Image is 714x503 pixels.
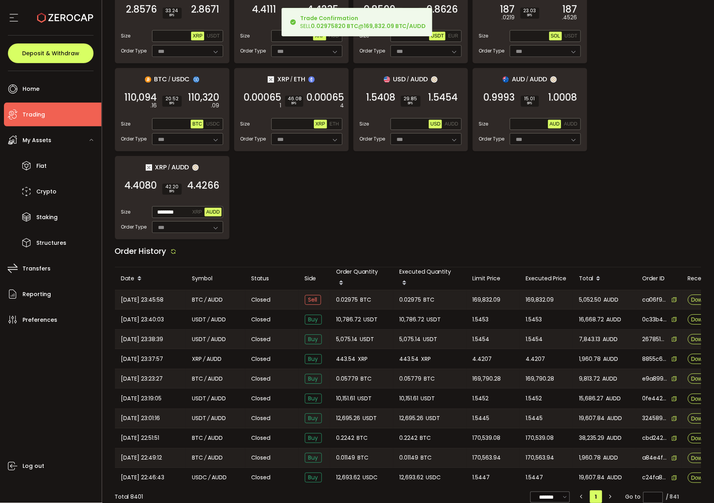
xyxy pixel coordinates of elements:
[146,164,152,171] img: xrp_portfolio.png
[121,473,165,482] span: [DATE] 22:46:43
[121,394,162,403] span: [DATE] 23:19:05
[524,8,536,13] span: 23.03
[400,394,419,403] span: 10,151.61
[364,315,378,324] span: USDT
[305,295,321,305] span: Sell
[360,335,374,344] span: USDT
[192,209,202,215] span: XRP
[393,74,406,84] span: USD
[579,434,605,443] span: 38,235.29
[192,295,203,304] span: BTC
[643,394,668,403] span: 0fe442ad-cd3b-4990-9349-f5898e6eb4a0
[166,13,178,18] i: BPS
[192,374,203,383] span: BTC
[579,315,604,324] span: 16,668.72
[330,267,393,290] div: Order Quantity
[621,418,714,503] iframe: Chat Widget
[168,164,171,171] em: /
[192,414,207,423] span: USDT
[169,76,171,83] em: /
[121,315,164,324] span: [DATE] 23:40:03
[445,121,458,127] span: AUDD
[36,186,56,197] span: Crypto
[305,413,322,423] span: Buy
[172,74,190,84] span: USDC
[188,94,220,101] span: 110,320
[211,394,226,403] span: AUDD
[404,101,417,106] i: BPS
[36,237,66,249] span: Structures
[205,208,221,216] button: AUDD
[423,335,438,344] span: USDT
[121,208,131,216] span: Size
[336,295,358,304] span: 0.02975
[115,246,167,257] span: Order History
[336,315,361,324] span: 10,786.72
[526,335,543,344] span: 1.5454
[280,101,282,110] em: 1
[548,120,561,128] button: AUD
[125,94,157,101] span: 110,094
[473,453,501,462] span: 170,563.94
[466,274,520,283] div: Limit Price
[526,434,554,443] span: 170,539.08
[421,453,432,462] span: BTC
[430,121,440,127] span: USD
[165,101,178,106] i: BPS
[308,76,315,83] img: eth_portfolio.svg
[154,74,167,84] span: BTC
[426,414,440,423] span: USDT
[305,394,322,404] span: Buy
[23,83,39,95] span: Home
[336,453,355,462] span: 0.01149
[407,76,410,83] em: /
[36,160,47,172] span: Fiat
[530,74,547,84] span: AUDD
[241,120,250,128] span: Size
[411,74,428,84] span: AUDD
[203,355,206,364] em: /
[23,314,57,326] span: Preferences
[206,121,220,127] span: USDC
[384,76,390,83] img: usd_portfolio.svg
[245,274,299,283] div: Status
[192,315,207,324] span: USDT
[424,295,435,304] span: BTC
[336,473,361,482] span: 12,693.62
[473,473,490,482] span: 1.5447
[193,76,199,83] img: usdc_portfolio.svg
[205,374,207,383] em: /
[360,120,369,128] span: Size
[186,274,245,283] div: Symbol
[252,375,271,383] span: Closed
[305,433,322,443] span: Buy
[191,120,203,128] button: BTC
[205,32,222,40] button: USDT
[400,453,419,462] span: 0.01149
[241,135,266,143] span: Order Type
[208,434,223,443] span: AUDD
[121,414,160,423] span: [DATE] 23:01:16
[268,76,274,83] img: xrp_portfolio.png
[305,334,322,344] span: Buy
[503,76,509,83] img: aud_portfolio.svg
[427,6,458,13] span: 0.8626
[524,13,536,18] i: BPS
[404,96,417,101] span: 29.85
[252,296,271,304] span: Closed
[549,32,562,40] button: SOL
[330,121,339,127] span: ETH
[473,335,490,344] span: 1.5454
[211,335,226,344] span: AUDD
[192,121,202,127] span: BTC
[563,32,579,40] button: USDT
[400,355,419,364] span: 443.54
[500,6,515,13] span: 187
[360,135,385,143] span: Order Type
[23,461,44,472] span: Log out
[205,434,207,443] em: /
[336,374,359,383] span: 0.05779
[428,94,458,101] span: 1.5454
[336,394,355,403] span: 10,151.61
